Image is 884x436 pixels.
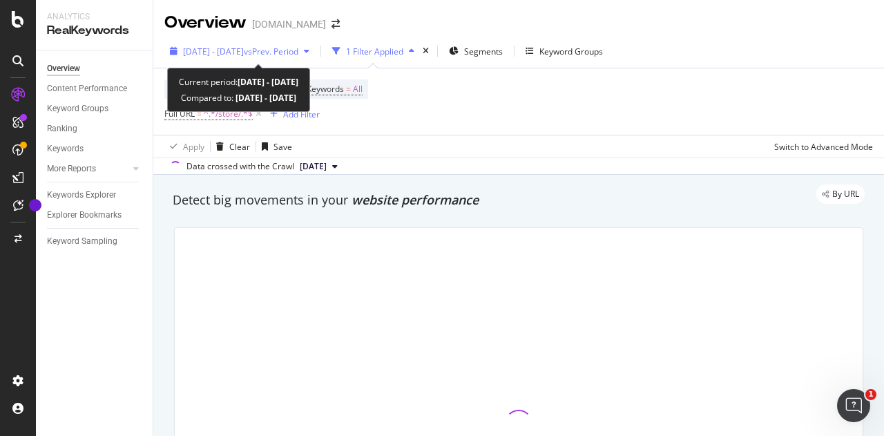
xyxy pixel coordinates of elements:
[197,108,202,120] span: =
[183,141,204,153] div: Apply
[816,184,865,204] div: legacy label
[294,158,343,175] button: [DATE]
[265,106,320,122] button: Add Filter
[47,82,127,96] div: Content Performance
[346,83,351,95] span: =
[256,135,292,158] button: Save
[164,108,195,120] span: Full URL
[769,135,873,158] button: Switch to Advanced Mode
[539,46,603,57] div: Keyword Groups
[273,141,292,153] div: Save
[47,162,129,176] a: More Reports
[47,61,143,76] a: Overview
[47,61,80,76] div: Overview
[47,208,143,222] a: Explorer Bookmarks
[774,141,873,153] div: Switch to Advanced Mode
[47,122,143,136] a: Ranking
[331,19,340,29] div: arrow-right-arrow-left
[186,160,294,173] div: Data crossed with the Crawl
[353,79,363,99] span: All
[283,108,320,120] div: Add Filter
[229,141,250,153] div: Clear
[47,82,143,96] a: Content Performance
[204,104,253,124] span: ^.*/store/.*$
[47,102,143,116] a: Keyword Groups
[420,44,432,58] div: times
[47,208,122,222] div: Explorer Bookmarks
[865,389,876,400] span: 1
[164,11,247,35] div: Overview
[47,142,84,156] div: Keywords
[238,76,298,88] b: [DATE] - [DATE]
[443,40,508,62] button: Segments
[307,83,344,95] span: Keywords
[300,160,327,173] span: 2025 Aug. 2nd
[346,46,403,57] div: 1 Filter Applied
[47,23,142,39] div: RealKeywords
[47,142,143,156] a: Keywords
[47,162,96,176] div: More Reports
[47,122,77,136] div: Ranking
[47,234,117,249] div: Keyword Sampling
[179,74,298,90] div: Current period:
[47,102,108,116] div: Keyword Groups
[832,190,859,198] span: By URL
[181,90,296,106] div: Compared to:
[47,234,143,249] a: Keyword Sampling
[211,135,250,158] button: Clear
[164,135,204,158] button: Apply
[47,188,143,202] a: Keywords Explorer
[464,46,503,57] span: Segments
[327,40,420,62] button: 1 Filter Applied
[47,188,116,202] div: Keywords Explorer
[837,389,870,422] iframe: Intercom live chat
[29,199,41,211] div: Tooltip anchor
[520,40,608,62] button: Keyword Groups
[244,46,298,57] span: vs Prev. Period
[252,17,326,31] div: [DOMAIN_NAME]
[47,11,142,23] div: Analytics
[164,40,315,62] button: [DATE] - [DATE]vsPrev. Period
[183,46,244,57] span: [DATE] - [DATE]
[233,92,296,104] b: [DATE] - [DATE]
